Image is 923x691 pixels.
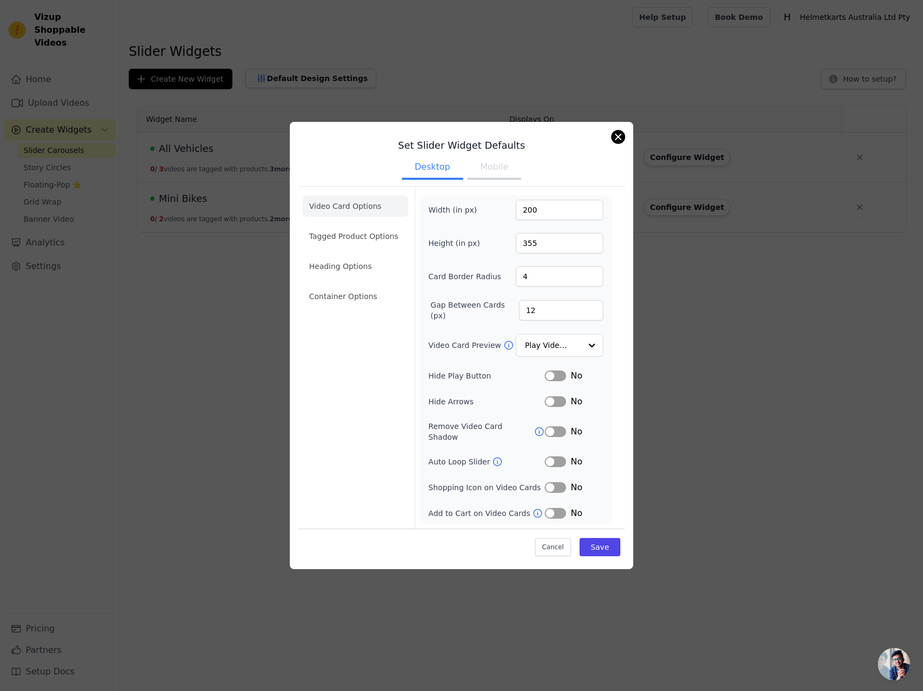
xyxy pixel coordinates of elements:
[428,271,501,282] label: Card Border Radius
[570,395,582,408] span: No
[570,481,582,494] span: No
[428,482,545,493] label: Shopping Icon on Video Cards
[612,130,625,143] button: Close modal
[570,369,582,382] span: No
[467,156,521,180] button: Mobile
[303,195,408,217] li: Video Card Options
[428,508,532,519] label: Add to Cart on Video Cards
[298,139,625,152] h3: Set Slider Widget Defaults
[428,456,492,467] label: Auto Loop Slider
[570,507,582,520] span: No
[428,340,503,351] label: Video Card Preview
[570,425,582,438] span: No
[303,226,408,247] li: Tagged Product Options
[580,538,620,556] button: Save
[428,238,487,249] label: Height (in px)
[428,370,545,381] label: Hide Play Button
[303,286,408,307] li: Container Options
[402,156,463,180] button: Desktop
[430,300,519,321] label: Gap Between Cards (px)
[428,205,487,215] label: Width (in px)
[878,648,910,680] div: Open chat
[303,256,408,277] li: Heading Options
[535,538,571,556] button: Cancel
[428,396,545,407] label: Hide Arrows
[570,455,582,468] span: No
[428,421,534,442] label: Remove Video Card Shadow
